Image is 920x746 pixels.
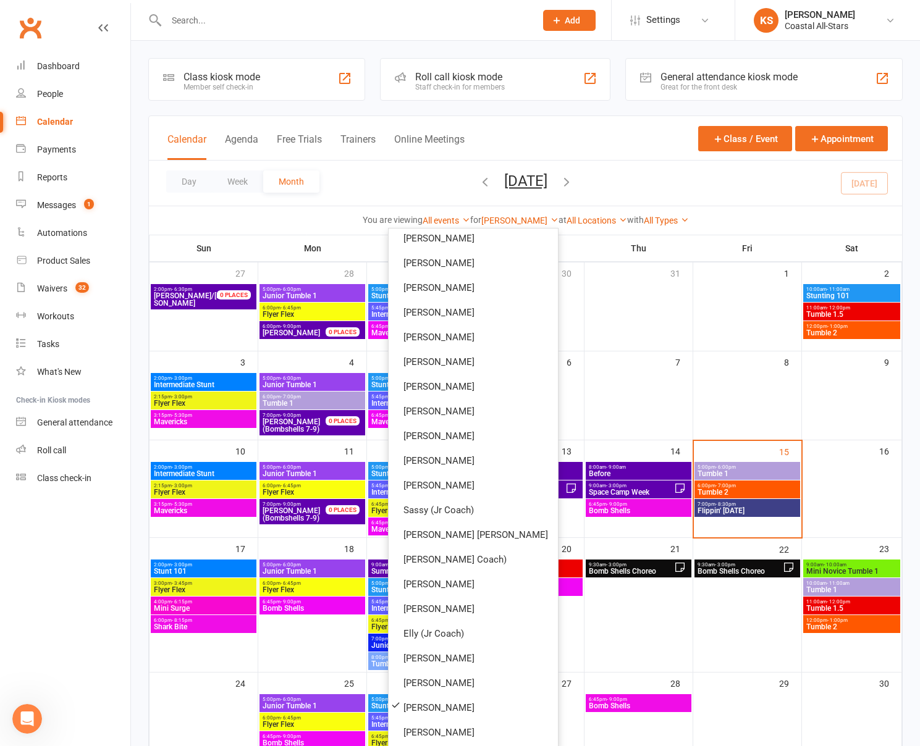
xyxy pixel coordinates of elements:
[153,623,254,631] span: Shark Bite
[371,413,471,418] span: 6:45pm
[827,580,850,586] span: - 11:00am
[281,580,301,586] span: - 6:45pm
[153,580,254,586] span: 3:00pm
[371,287,471,292] span: 5:00pm
[415,83,505,91] div: Staff check-in for members
[371,394,449,400] span: 5:45pm
[172,464,192,470] span: - 3:00pm
[371,605,471,612] span: Intermediate Stunt
[371,623,471,631] span: Flyer Flex
[562,440,584,461] div: 13
[715,483,736,488] span: - 7:00pm
[262,375,363,381] span: 5:00pm
[262,418,340,433] span: (Bombshells 7-9)
[37,89,63,99] div: People
[281,413,301,418] span: - 9:00pm
[37,172,67,182] div: Reports
[371,568,457,575] span: Summer Camp
[827,287,850,292] span: - 11:00am
[389,547,558,572] a: [PERSON_NAME] Coach)
[262,292,363,300] span: Junior Tumble 1
[389,300,558,325] a: [PERSON_NAME]
[371,375,471,381] span: 5:00pm
[481,216,559,225] a: [PERSON_NAME]
[588,464,689,470] span: 8:00am
[262,599,363,605] span: 6:45pm
[567,351,584,372] div: 6
[371,636,471,642] span: 7:00pm
[675,351,693,372] div: 7
[367,235,476,261] th: Tue
[784,351,801,372] div: 8
[16,330,130,358] a: Tasks
[670,262,693,283] div: 31
[584,235,693,261] th: Thu
[371,580,471,586] span: 5:00pm
[795,126,888,151] button: Appointment
[16,464,130,492] a: Class kiosk mode
[697,470,798,477] span: Tumble 1
[150,235,258,261] th: Sun
[806,580,898,586] span: 10:00am
[172,599,192,605] span: - 6:15pm
[389,325,558,350] a: [PERSON_NAME]
[172,394,192,400] span: - 3:00pm
[371,418,471,425] span: Mavericks
[371,702,471,710] span: Stunt 101
[281,734,301,739] span: - 9:00pm
[371,721,471,728] span: Intermediate Stunt
[389,399,558,424] a: [PERSON_NAME]
[15,12,46,43] a: Clubworx
[389,671,558,695] a: [PERSON_NAME]
[172,287,192,292] span: - 6:30pm
[543,10,596,31] button: Add
[646,6,680,34] span: Settings
[371,618,471,623] span: 6:45pm
[389,720,558,745] a: [PERSON_NAME]
[172,562,192,568] span: - 3:00pm
[281,287,301,292] span: - 6:00pm
[153,375,254,381] span: 2:00pm
[389,424,558,448] a: [PERSON_NAME]
[827,599,850,605] span: - 12:00pm
[371,655,471,660] span: 8:00pm
[389,251,558,275] a: [PERSON_NAME]
[806,586,898,593] span: Tumble 1
[262,734,363,739] span: 6:45pm
[588,483,674,488] span: 9:00am
[715,464,736,470] span: - 6:00pm
[262,381,363,388] span: Junior Tumble 1
[802,235,902,261] th: Sat
[389,374,558,399] a: [PERSON_NAME]
[827,324,848,329] span: - 1:00pm
[281,562,301,568] span: - 6:00pm
[697,507,798,514] span: Flippin' [DATE]
[153,599,254,605] span: 4:00pm
[371,311,449,318] span: Intermediate Stunt
[16,136,130,164] a: Payments
[262,400,363,407] span: Tumble 1
[262,324,340,329] span: 6:00pm
[166,170,212,193] button: Day
[281,464,301,470] span: - 6:00pm
[263,417,320,426] span: [PERSON_NAME]
[37,339,59,349] div: Tasks
[281,394,301,400] span: - 7:00pm
[806,311,898,318] span: Tumble 1.5
[340,133,376,160] button: Trainers
[37,311,74,321] div: Workouts
[153,413,254,418] span: 3:15pm
[37,117,73,127] div: Calendar
[16,303,130,330] a: Workouts
[607,501,627,507] span: - 9:00pm
[262,605,363,612] span: Bomb Shells
[326,416,360,425] div: 0 PLACES
[37,367,82,377] div: What's New
[715,562,735,568] span: - 3:00pm
[281,697,301,702] span: - 6:00pm
[371,642,471,649] span: Junior Tumble 1.5
[344,440,366,461] div: 11
[153,418,254,425] span: Mavericks
[153,394,254,400] span: 2:15pm
[371,697,471,702] span: 5:00pm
